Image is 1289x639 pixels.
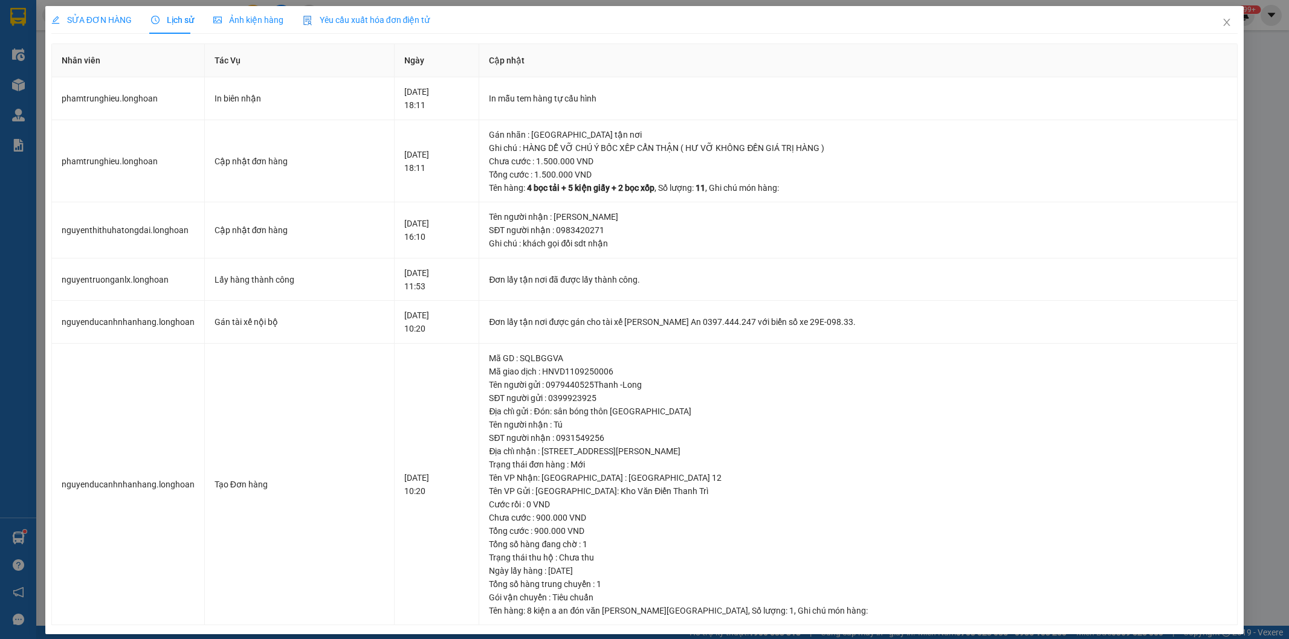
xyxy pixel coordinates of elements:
div: In mẫu tem hàng tự cấu hình [489,92,1227,105]
span: 4 bọc tải + 5 kiện giấy + 2 bọc xốp [527,183,654,193]
div: Cập nhật đơn hàng [215,155,384,168]
div: In biên nhận [215,92,384,105]
div: Mã giao dịch : HNVD1109250006 [489,365,1227,378]
div: [DATE] 10:20 [404,309,470,335]
div: SĐT người gửi : 0399923925 [489,391,1227,405]
div: Cước rồi : 0 VND [489,498,1227,511]
div: Mã GD : SQLBGGVA [489,352,1227,365]
div: Tổng cước : 900.000 VND [489,524,1227,538]
div: Cập nhật đơn hàng [215,223,384,237]
div: Đơn lấy tận nơi đã được lấy thành công. [489,273,1227,286]
div: [DATE] 10:20 [404,471,470,498]
span: 1 [789,606,794,615]
div: Tên người nhận : [PERSON_NAME] [489,210,1227,223]
div: Địa chỉ nhận : [STREET_ADDRESS][PERSON_NAME] [489,445,1227,458]
div: Tổng số hàng đang chờ : 1 [489,538,1227,551]
div: [DATE] 18:11 [404,148,470,175]
span: picture [213,16,222,24]
span: close [1222,18,1232,27]
td: nguyenducanhnhanhang.longhoan [52,344,205,626]
td: phamtrunghieu.longhoan [52,77,205,120]
div: Đơn lấy tận nơi được gán cho tài xế [PERSON_NAME] An 0397.444.247 với biển số xe 29E-098.33. [489,315,1227,329]
span: edit [51,16,60,24]
div: [DATE] 16:10 [404,217,470,243]
div: Tên VP Nhận: [GEOGRAPHIC_DATA] : [GEOGRAPHIC_DATA] 12 [489,471,1227,484]
div: Gán nhãn : [GEOGRAPHIC_DATA] tận nơi [489,128,1227,141]
div: Địa chỉ gửi : Đón: sân bóng thôn [GEOGRAPHIC_DATA] [489,405,1227,418]
div: Gán tài xế nội bộ [215,315,384,329]
span: clock-circle [151,16,160,24]
div: Trạng thái đơn hàng : Mới [489,458,1227,471]
td: nguyentruonganlx.longhoan [52,258,205,301]
div: SĐT người nhận : 0983420271 [489,223,1227,237]
div: Chưa cước : 900.000 VND [489,511,1227,524]
div: Trạng thái thu hộ : Chưa thu [489,551,1227,564]
td: nguyenducanhnhanhang.longhoan [52,301,205,344]
div: Gói vận chuyển : Tiêu chuẩn [489,591,1227,604]
div: Tên người nhận : Tú [489,418,1227,431]
td: nguyenthithuhatongdai.longhoan [52,202,205,258]
div: Tên hàng: , Số lượng: , Ghi chú món hàng: [489,181,1227,194]
div: Tổng số hàng trung chuyển : 1 [489,577,1227,591]
div: Tổng cước : 1.500.000 VND [489,168,1227,181]
th: Ngày [395,44,480,77]
button: Close [1210,6,1244,40]
span: 8 kiện a an đón văn [PERSON_NAME][GEOGRAPHIC_DATA] [527,606,748,615]
div: Tên người gửi : 0979440525Thanh -Long [489,378,1227,391]
img: icon [303,16,312,25]
div: Tên hàng: , Số lượng: , Ghi chú món hàng: [489,604,1227,617]
div: Ngày lấy hàng : [DATE] [489,564,1227,577]
div: Lấy hàng thành công [215,273,384,286]
span: Ảnh kiện hàng [213,15,283,25]
div: Tên VP Gửi : [GEOGRAPHIC_DATA]: Kho Văn Điển Thanh Trì [489,484,1227,498]
span: SỬA ĐƠN HÀNG [51,15,132,25]
div: SĐT người nhận : 0931549256 [489,431,1227,445]
div: Ghi chú : HÀNG DỄ VỠ CHÚ Ý BỐC XẾP CẨN THẬN ( HƯ VỠ KHÔNG ĐỀN GIÁ TRỊ HÀNG ) [489,141,1227,155]
td: phamtrunghieu.longhoan [52,120,205,203]
div: [DATE] 18:11 [404,85,470,112]
span: Yêu cầu xuất hóa đơn điện tử [303,15,430,25]
div: [DATE] 11:53 [404,266,470,293]
div: Ghi chú : khách gọi đổi sdt nhận [489,237,1227,250]
span: Lịch sử [151,15,194,25]
div: Chưa cước : 1.500.000 VND [489,155,1227,168]
th: Tác Vụ [205,44,395,77]
th: Nhân viên [52,44,205,77]
div: Tạo Đơn hàng [215,478,384,491]
th: Cập nhật [479,44,1238,77]
span: 11 [696,183,705,193]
